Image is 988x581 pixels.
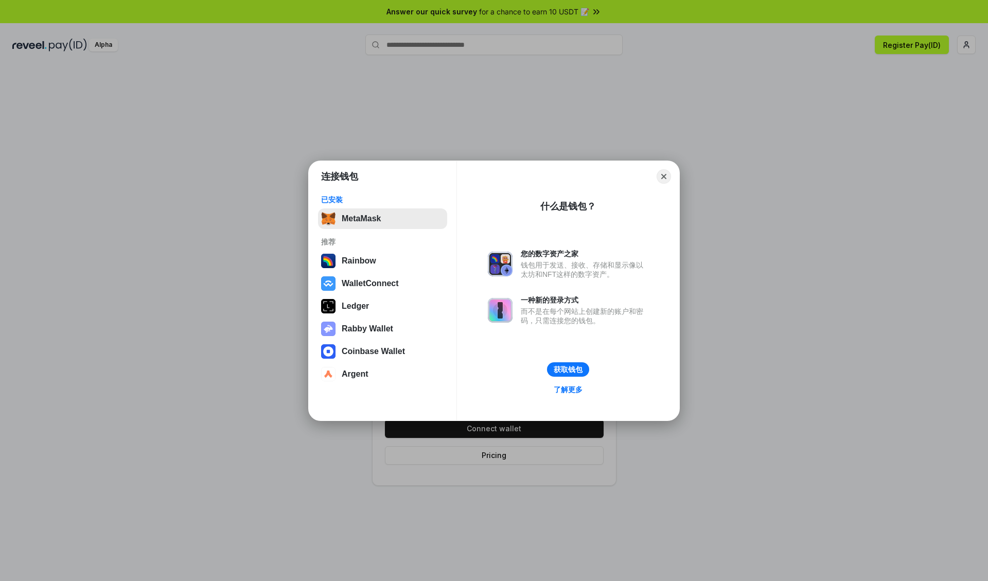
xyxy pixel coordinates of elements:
[321,367,336,381] img: svg+xml,%3Csvg%20width%3D%2228%22%20height%3D%2228%22%20viewBox%3D%220%200%2028%2028%22%20fill%3D...
[548,383,589,396] a: 了解更多
[342,369,368,379] div: Argent
[318,319,447,339] button: Rabby Wallet
[342,302,369,311] div: Ledger
[657,169,671,184] button: Close
[521,260,648,279] div: 钱包用于发送、接收、存储和显示像以太坊和NFT这样的数字资产。
[321,276,336,291] img: svg+xml,%3Csvg%20width%3D%2228%22%20height%3D%2228%22%20viewBox%3D%220%200%2028%2028%22%20fill%3D...
[321,254,336,268] img: svg+xml,%3Csvg%20width%3D%22120%22%20height%3D%22120%22%20viewBox%3D%220%200%20120%20120%22%20fil...
[318,208,447,229] button: MetaMask
[318,296,447,316] button: Ledger
[554,365,583,374] div: 获取钱包
[318,273,447,294] button: WalletConnect
[342,256,376,266] div: Rainbow
[488,298,513,323] img: svg+xml,%3Csvg%20xmlns%3D%22http%3A%2F%2Fwww.w3.org%2F2000%2Fsvg%22%20fill%3D%22none%22%20viewBox...
[318,251,447,271] button: Rainbow
[342,214,381,223] div: MetaMask
[321,299,336,313] img: svg+xml,%3Csvg%20xmlns%3D%22http%3A%2F%2Fwww.w3.org%2F2000%2Fsvg%22%20width%3D%2228%22%20height%3...
[342,324,393,333] div: Rabby Wallet
[321,195,444,204] div: 已安装
[321,212,336,226] img: svg+xml,%3Csvg%20fill%3D%22none%22%20height%3D%2233%22%20viewBox%3D%220%200%2035%2033%22%20width%...
[342,347,405,356] div: Coinbase Wallet
[321,237,444,247] div: 推荐
[342,279,399,288] div: WalletConnect
[318,364,447,384] button: Argent
[318,341,447,362] button: Coinbase Wallet
[321,170,358,183] h1: 连接钱包
[321,322,336,336] img: svg+xml,%3Csvg%20xmlns%3D%22http%3A%2F%2Fwww.w3.org%2F2000%2Fsvg%22%20fill%3D%22none%22%20viewBox...
[521,295,648,305] div: 一种新的登录方式
[540,200,596,213] div: 什么是钱包？
[321,344,336,359] img: svg+xml,%3Csvg%20width%3D%2228%22%20height%3D%2228%22%20viewBox%3D%220%200%2028%2028%22%20fill%3D...
[521,307,648,325] div: 而不是在每个网站上创建新的账户和密码，只需连接您的钱包。
[554,385,583,394] div: 了解更多
[488,252,513,276] img: svg+xml,%3Csvg%20xmlns%3D%22http%3A%2F%2Fwww.w3.org%2F2000%2Fsvg%22%20fill%3D%22none%22%20viewBox...
[521,249,648,258] div: 您的数字资产之家
[547,362,589,377] button: 获取钱包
